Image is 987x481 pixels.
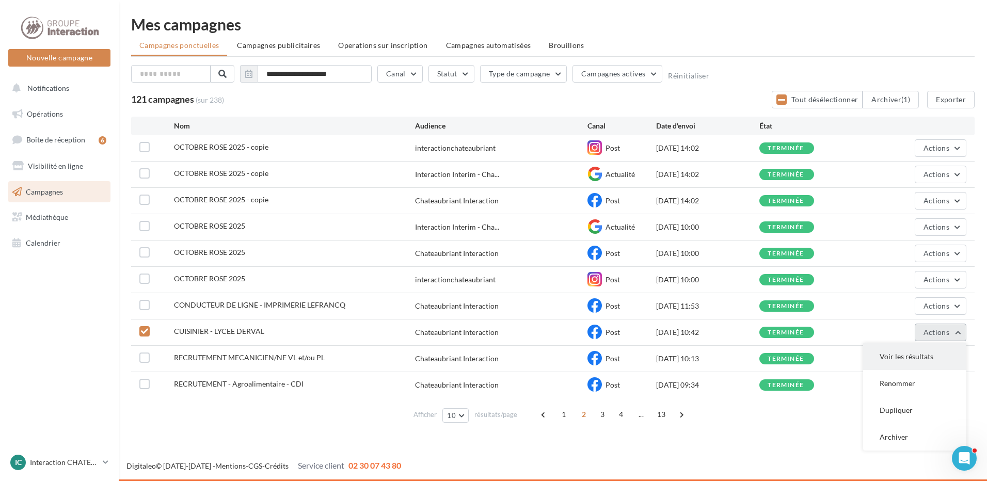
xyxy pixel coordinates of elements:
[606,222,635,231] span: Actualité
[415,121,587,131] div: Audience
[126,461,156,470] a: Digitaleo
[576,406,592,423] span: 2
[656,169,759,180] div: [DATE] 14:02
[633,406,649,423] span: ...
[26,187,63,196] span: Campagnes
[924,301,949,310] span: Actions
[338,41,427,50] span: Operations sur inscription
[8,453,110,472] a: IC Interaction CHATEAUBRIANT
[924,143,949,152] span: Actions
[415,275,496,285] div: interactionchateaubriant
[606,275,620,284] span: Post
[768,224,804,231] div: terminée
[6,77,108,99] button: Notifications
[26,238,60,247] span: Calendrier
[6,129,113,151] a: Boîte de réception6
[27,109,63,118] span: Opérations
[606,328,620,336] span: Post
[656,327,759,338] div: [DATE] 10:42
[446,41,531,50] span: Campagnes automatisées
[428,65,474,83] button: Statut
[768,303,804,310] div: terminée
[348,460,401,470] span: 02 30 07 43 80
[415,143,496,153] div: interactionchateaubriant
[924,196,949,205] span: Actions
[215,461,246,470] a: Mentions
[415,222,499,232] span: Interaction Interim - Cha...
[174,379,304,388] span: RECRUTEMENT - Agroalimentaire - CDI
[863,424,966,451] button: Archiver
[594,406,611,423] span: 3
[915,192,966,210] button: Actions
[6,181,113,203] a: Campagnes
[924,249,949,258] span: Actions
[377,65,423,83] button: Canal
[863,370,966,397] button: Renommer
[131,17,975,32] div: Mes campagnes
[656,143,759,153] div: [DATE] 14:02
[759,121,863,131] div: État
[126,461,401,470] span: © [DATE]-[DATE] - - -
[480,65,567,83] button: Type de campagne
[924,170,949,179] span: Actions
[8,49,110,67] button: Nouvelle campagne
[265,461,289,470] a: Crédits
[768,382,804,389] div: terminée
[656,380,759,390] div: [DATE] 09:34
[174,195,268,204] span: OCTOBRE ROSE 2025 - copie
[174,353,325,362] span: RECRUTEMENT MECANICIEN/NE VL et/ou PL
[27,84,69,92] span: Notifications
[901,95,910,104] span: (1)
[653,406,670,423] span: 13
[26,135,85,144] span: Boîte de réception
[656,222,759,232] div: [DATE] 10:00
[915,245,966,262] button: Actions
[415,354,499,364] div: Chateaubriant Interaction
[613,406,629,423] span: 4
[6,155,113,177] a: Visibilité en ligne
[6,103,113,125] a: Opérations
[174,274,245,283] span: OCTOBRE ROSE 2025
[415,169,499,180] span: Interaction Interim - Cha...
[915,218,966,236] button: Actions
[131,93,194,105] span: 121 campagnes
[174,300,345,309] span: CONDUCTEUR DE LIGNE - IMPRIMERIE LEFRANCQ
[174,221,245,230] span: OCTOBRE ROSE 2025
[863,397,966,424] button: Dupliquer
[587,121,656,131] div: Canal
[6,232,113,254] a: Calendrier
[581,69,645,78] span: Campagnes actives
[924,222,949,231] span: Actions
[768,356,804,362] div: terminée
[924,275,949,284] span: Actions
[174,327,264,335] span: CUISINIER - LYCEE DERVAL
[915,297,966,315] button: Actions
[606,196,620,205] span: Post
[413,410,437,420] span: Afficher
[549,41,584,50] span: Brouillons
[606,380,620,389] span: Post
[656,196,759,206] div: [DATE] 14:02
[415,196,499,206] div: Chateaubriant Interaction
[174,121,415,131] div: Nom
[768,198,804,204] div: terminée
[768,250,804,257] div: terminée
[863,343,966,370] button: Voir les résultats
[768,277,804,283] div: terminée
[668,72,709,80] button: Réinitialiser
[915,324,966,341] button: Actions
[915,139,966,157] button: Actions
[174,248,245,256] span: OCTOBRE ROSE 2025
[572,65,662,83] button: Campagnes actives
[656,121,759,131] div: Date d'envoi
[606,354,620,363] span: Post
[952,446,977,471] iframe: Intercom live chat
[656,354,759,364] div: [DATE] 10:13
[415,327,499,338] div: Chateaubriant Interaction
[28,162,83,170] span: Visibilité en ligne
[772,91,863,108] button: Tout désélectionner
[174,169,268,178] span: OCTOBRE ROSE 2025 - copie
[15,457,22,468] span: IC
[915,166,966,183] button: Actions
[298,460,344,470] span: Service client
